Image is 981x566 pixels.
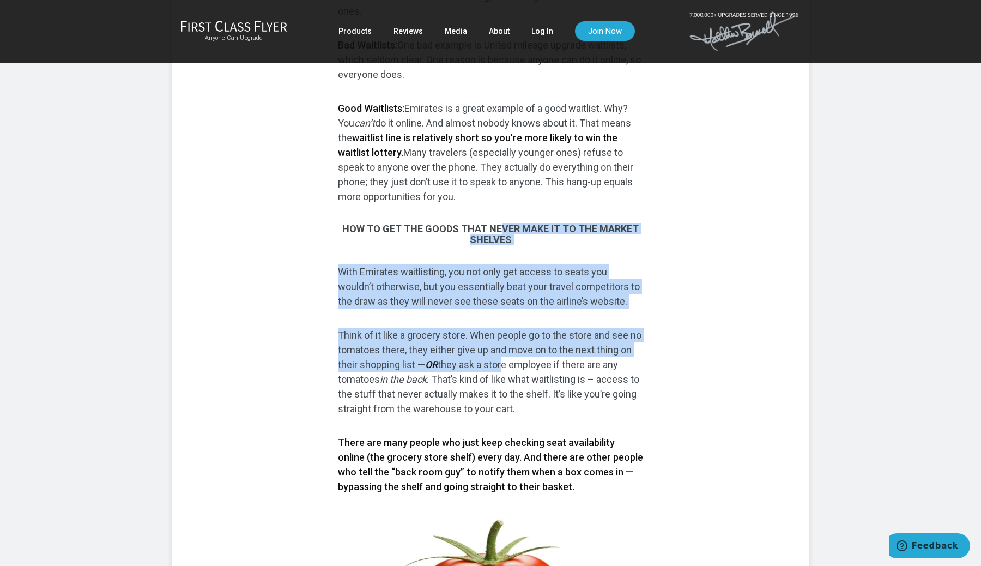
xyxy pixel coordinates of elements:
em: can’t [354,117,375,129]
p: With Emirates waitlisting, you not only get access to seats you wouldn’t otherwise, but you essen... [338,264,643,309]
p: Think of it like a grocery store. When people go to the store and see no tomatoes there, they eit... [338,328,643,416]
iframe: Opens a widget where you can find more information [889,533,970,561]
a: Reviews [393,21,423,41]
a: About [489,21,510,41]
img: First Class Flyer [180,20,287,32]
strong: Good Waitlists: [338,103,404,114]
a: Join Now [575,21,635,41]
a: Products [338,21,372,41]
p: Emirates is a great example of a good waitlist. Why? You do it online. And almost nobody knows ab... [338,101,643,204]
em: OR [425,359,438,370]
a: Log In [531,21,553,41]
strong: There are many people who just keep checking seat availability online (the grocery store shelf) e... [338,437,643,492]
a: First Class FlyerAnyone Can Upgrade [180,20,287,42]
em: in the back [380,374,427,385]
small: Anyone Can Upgrade [180,34,287,42]
strong: waitlist line is relatively short so you’re more likely to win the waitlist lottery. [338,132,617,158]
a: Media [445,21,467,41]
h3: How to get the goods that never make it to the market shelves [338,224,643,245]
